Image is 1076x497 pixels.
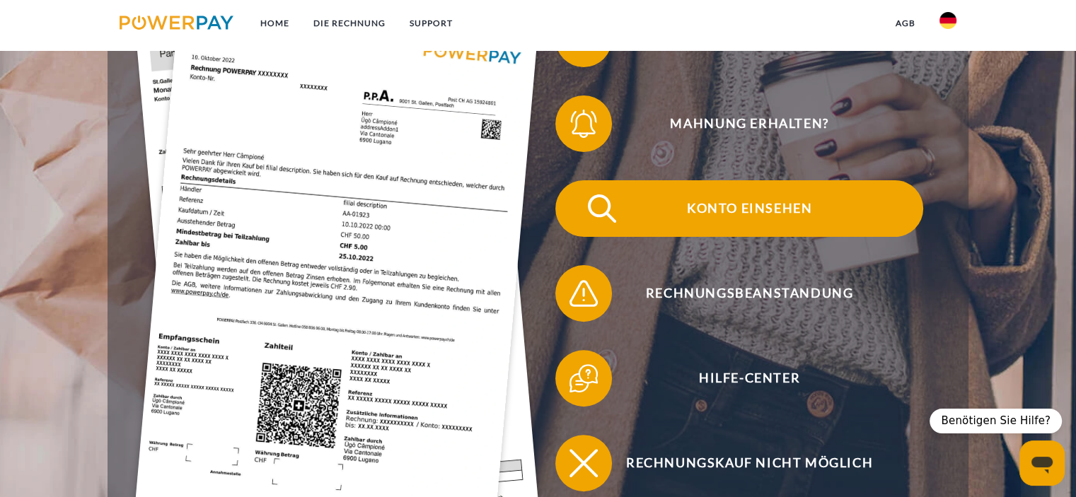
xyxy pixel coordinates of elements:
[248,11,301,36] a: Home
[576,350,922,407] span: Hilfe-Center
[398,11,465,36] a: SUPPORT
[566,106,601,141] img: qb_bell.svg
[555,11,923,67] button: Rechnung erhalten?
[555,95,923,152] button: Mahnung erhalten?
[884,11,927,36] a: agb
[576,435,922,491] span: Rechnungskauf nicht möglich
[555,265,923,322] button: Rechnungsbeanstandung
[930,409,1062,433] div: Benötigen Sie Hilfe?
[576,180,922,237] span: Konto einsehen
[584,191,620,226] img: qb_search.svg
[576,95,922,152] span: Mahnung erhalten?
[576,265,922,322] span: Rechnungsbeanstandung
[1019,440,1065,486] iframe: Schaltfläche zum Öffnen des Messaging-Fensters; Konversation läuft
[120,16,233,30] img: logo-powerpay.svg
[555,435,923,491] button: Rechnungskauf nicht möglich
[301,11,398,36] a: DIE RECHNUNG
[566,445,601,481] img: qb_close.svg
[566,276,601,311] img: qb_warning.svg
[566,361,601,396] img: qb_help.svg
[939,12,956,29] img: de
[555,350,923,407] button: Hilfe-Center
[555,180,923,237] button: Konto einsehen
